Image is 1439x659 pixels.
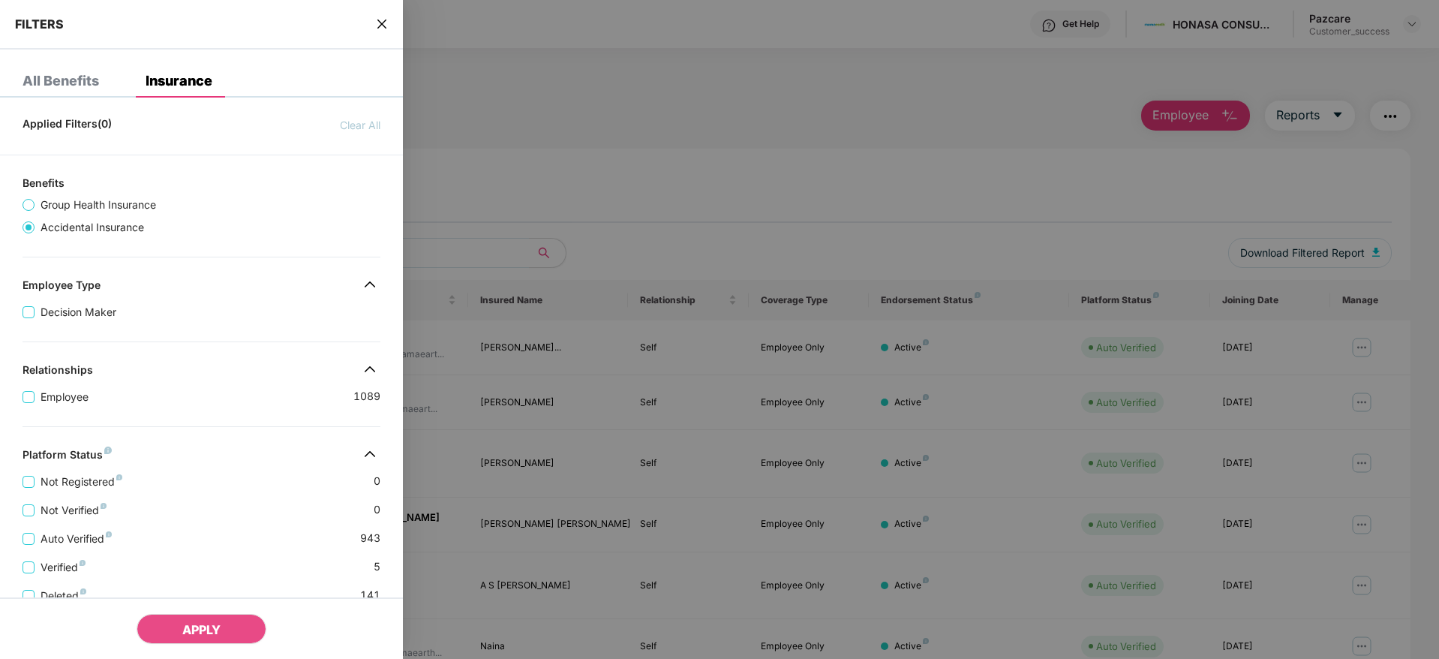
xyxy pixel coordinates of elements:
[376,17,388,32] span: close
[35,559,92,576] span: Verified
[35,219,150,236] span: Accidental Insurance
[374,501,380,519] span: 0
[35,531,118,547] span: Auto Verified
[137,614,266,644] button: APPLY
[23,278,101,296] div: Employee Type
[80,588,86,594] img: svg+xml;base64,PHN2ZyB4bWxucz0iaHR0cDovL3d3dy53My5vcmcvMjAwMC9zdmciIHdpZHRoPSI4IiBoZWlnaHQ9IjgiIH...
[358,272,382,296] img: svg+xml;base64,PHN2ZyB4bWxucz0iaHR0cDovL3d3dy53My5vcmcvMjAwMC9zdmciIHdpZHRoPSIzMiIgaGVpZ2h0PSIzMi...
[35,304,122,320] span: Decision Maker
[35,389,95,405] span: Employee
[358,442,382,466] img: svg+xml;base64,PHN2ZyB4bWxucz0iaHR0cDovL3d3dy53My5vcmcvMjAwMC9zdmciIHdpZHRoPSIzMiIgaGVpZ2h0PSIzMi...
[23,74,99,89] div: All Benefits
[35,588,92,604] span: Deleted
[35,474,128,490] span: Not Registered
[116,474,122,480] img: svg+xml;base64,PHN2ZyB4bWxucz0iaHR0cDovL3d3dy53My5vcmcvMjAwMC9zdmciIHdpZHRoPSI4IiBoZWlnaHQ9IjgiIH...
[353,388,380,405] span: 1089
[182,622,221,637] span: APPLY
[15,17,64,32] span: FILTERS
[146,74,212,89] div: Insurance
[101,503,107,509] img: svg+xml;base64,PHN2ZyB4bWxucz0iaHR0cDovL3d3dy53My5vcmcvMjAwMC9zdmciIHdpZHRoPSI4IiBoZWlnaHQ9IjgiIH...
[23,448,112,466] div: Platform Status
[23,117,112,134] span: Applied Filters(0)
[35,197,162,213] span: Group Health Insurance
[106,531,112,537] img: svg+xml;base64,PHN2ZyB4bWxucz0iaHR0cDovL3d3dy53My5vcmcvMjAwMC9zdmciIHdpZHRoPSI4IiBoZWlnaHQ9IjgiIH...
[360,587,380,604] span: 141
[35,502,113,519] span: Not Verified
[358,357,382,381] img: svg+xml;base64,PHN2ZyB4bWxucz0iaHR0cDovL3d3dy53My5vcmcvMjAwMC9zdmciIHdpZHRoPSIzMiIgaGVpZ2h0PSIzMi...
[374,473,380,490] span: 0
[360,530,380,547] span: 943
[340,117,380,134] span: Clear All
[374,558,380,576] span: 5
[23,363,93,381] div: Relationships
[104,447,112,454] img: svg+xml;base64,PHN2ZyB4bWxucz0iaHR0cDovL3d3dy53My5vcmcvMjAwMC9zdmciIHdpZHRoPSI4IiBoZWlnaHQ9IjgiIH...
[80,560,86,566] img: svg+xml;base64,PHN2ZyB4bWxucz0iaHR0cDovL3d3dy53My5vcmcvMjAwMC9zdmciIHdpZHRoPSI4IiBoZWlnaHQ9IjgiIH...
